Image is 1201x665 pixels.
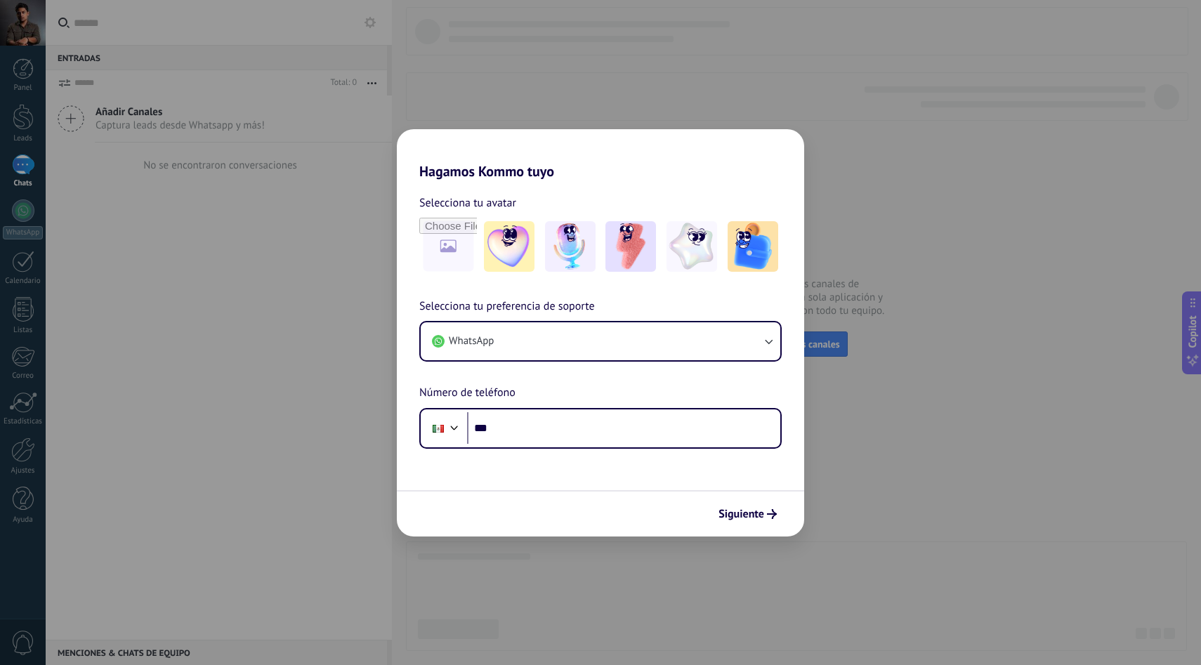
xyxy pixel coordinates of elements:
[605,221,656,272] img: -3.jpeg
[667,221,717,272] img: -4.jpeg
[718,509,764,519] span: Siguiente
[484,221,534,272] img: -1.jpeg
[419,384,516,402] span: Número de teléfono
[397,129,804,180] h2: Hagamos Kommo tuyo
[425,414,452,443] div: Mexico: + 52
[421,322,780,360] button: WhatsApp
[728,221,778,272] img: -5.jpeg
[419,194,516,212] span: Selecciona tu avatar
[545,221,596,272] img: -2.jpeg
[419,298,595,316] span: Selecciona tu preferencia de soporte
[449,334,494,348] span: WhatsApp
[712,502,783,526] button: Siguiente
